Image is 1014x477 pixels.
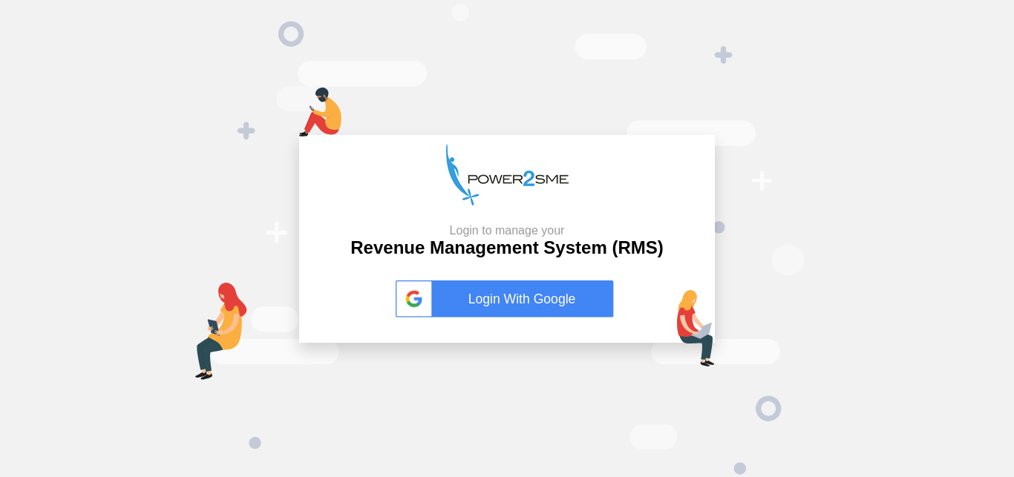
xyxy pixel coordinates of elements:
[391,265,623,333] button: Login With Google
[195,283,247,380] img: tab-login.png
[299,88,341,136] img: mob-login.png
[446,144,569,205] img: p2s_logo.png
[350,223,663,237] small: Login to manage your
[396,280,618,318] a: Login With Google
[677,290,715,366] img: lap-login.png
[350,223,663,259] h2: Revenue Management System (RMS)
